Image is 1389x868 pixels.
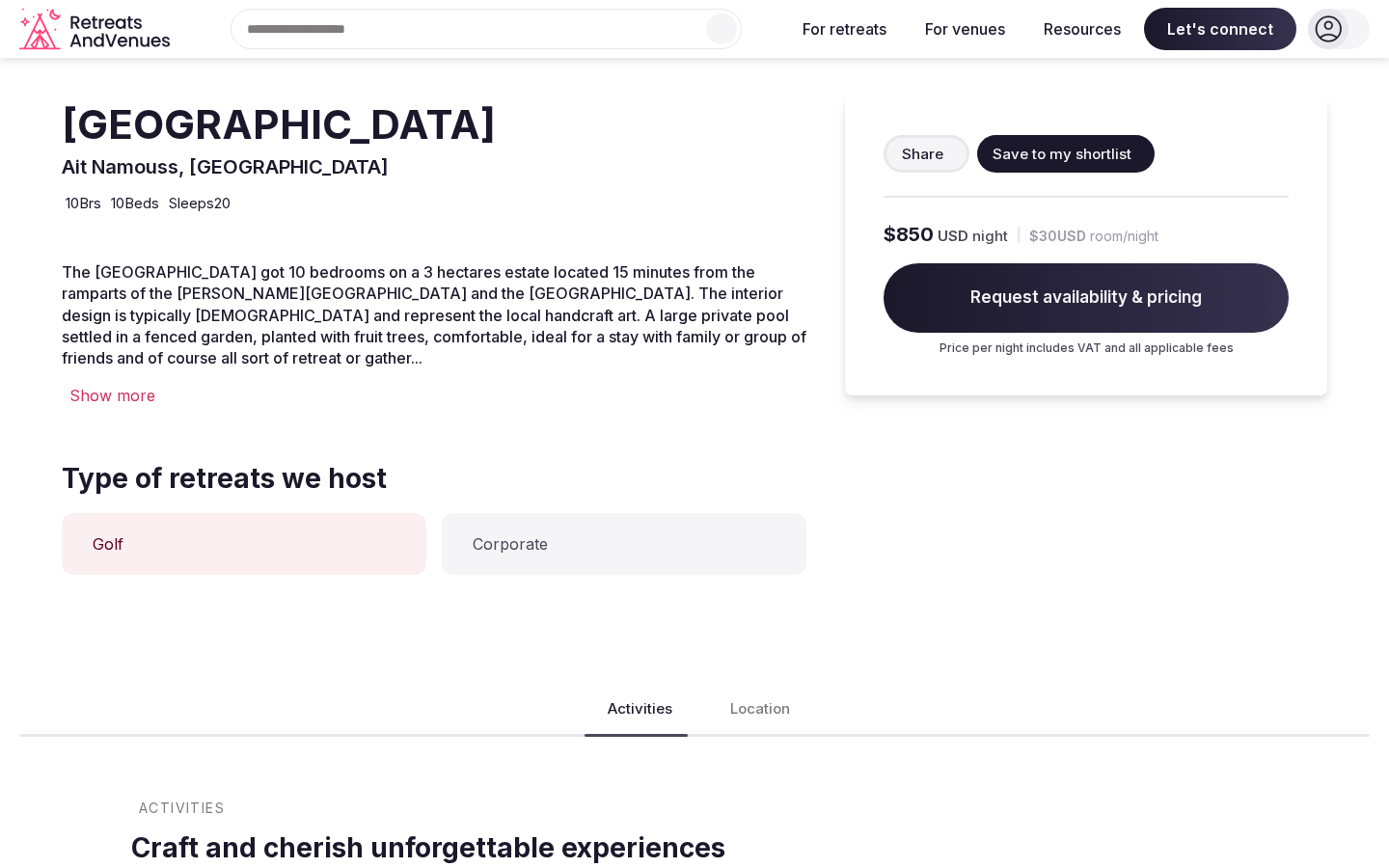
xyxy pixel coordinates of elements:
[139,799,225,818] span: Activities
[62,262,806,368] span: The [GEOGRAPHIC_DATA] got 10 bedrooms on a 3 hectares estate located 15 minutes from the ramparts...
[884,135,969,173] button: Share
[977,135,1155,173] button: Save to my shortlist
[1090,227,1158,246] span: room/night
[62,460,387,498] span: Type of retreats we host
[972,226,1008,246] span: night
[787,8,902,50] button: For retreats
[1016,225,1021,245] div: |
[884,221,934,248] span: $850
[938,226,968,246] span: USD
[1029,227,1086,246] span: $30 USD
[62,385,806,406] div: Show more
[910,8,1021,50] button: For venues
[62,96,496,153] h2: [GEOGRAPHIC_DATA]
[169,193,231,213] span: Sleeps 20
[1144,8,1296,50] span: Let's connect
[1028,8,1136,50] button: Resources
[902,144,943,164] span: Share
[131,829,725,867] h3: Craft and cherish unforgettable experiences
[66,193,101,213] span: 10 Brs
[111,193,159,213] span: 10 Beds
[993,144,1131,164] span: Save to my shortlist
[19,8,174,51] a: Visit the homepage
[730,698,790,719] span: Location
[608,698,672,719] span: Activities
[62,155,389,178] span: Ait Namouss, [GEOGRAPHIC_DATA]
[19,8,174,51] svg: Retreats and Venues company logo
[884,263,1289,333] span: Request availability & pricing
[884,340,1289,357] p: Price per night includes VAT and all applicable fees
